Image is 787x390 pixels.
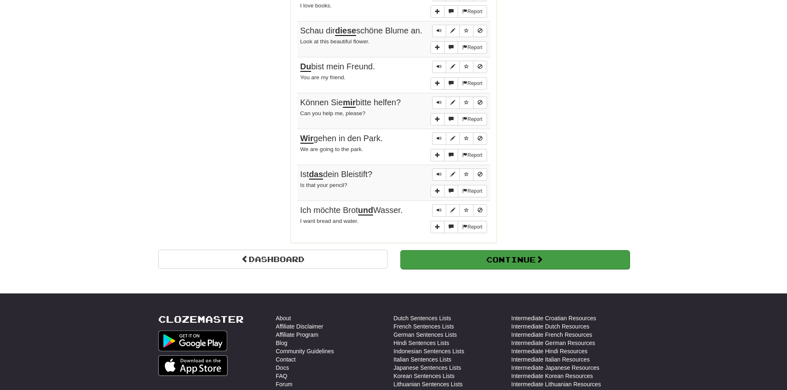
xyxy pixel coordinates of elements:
small: We are going to the park. [300,146,363,152]
button: Play sentence audio [432,168,446,181]
button: Add sentence to collection [430,113,445,125]
button: Edit sentence [446,168,460,181]
a: Japanese Sentences Lists [394,364,461,372]
a: Community Guidelines [276,347,334,355]
u: das [309,170,323,180]
button: Report [458,221,487,233]
a: Intermediate Lithuanian Resources [511,380,601,388]
button: Toggle favorite [459,25,473,37]
button: Add sentence to collection [430,41,445,54]
small: Is that your pencil? [300,182,347,188]
button: Toggle ignore [473,168,487,181]
span: gehen in den Park. [300,134,383,144]
a: Affiliate Program [276,331,319,339]
button: Toggle ignore [473,132,487,145]
button: Edit sentence [446,132,460,145]
u: Du [300,62,311,72]
a: Intermediate Japanese Resources [511,364,599,372]
button: Add sentence to collection [430,149,445,161]
a: FAQ [276,372,288,380]
button: Continue [400,250,630,269]
button: Play sentence audio [432,61,446,73]
button: Report [458,149,487,161]
button: Play sentence audio [432,97,446,109]
button: Report [458,113,487,125]
span: Können Sie bitte helfen? [300,98,401,108]
div: More sentence controls [430,221,487,233]
span: Ich möchte Brot Wasser. [300,206,403,215]
a: Contact [276,355,296,364]
button: Edit sentence [446,61,460,73]
u: und [358,206,373,215]
button: Play sentence audio [432,132,446,145]
button: Add sentence to collection [430,77,445,90]
div: Sentence controls [432,132,487,145]
div: More sentence controls [430,5,487,18]
small: Look at this beautiful flower. [300,38,370,45]
a: German Sentences Lists [394,331,457,339]
a: Dashboard [158,250,388,269]
div: Sentence controls [432,97,487,109]
a: Intermediate Dutch Resources [511,322,590,331]
a: Affiliate Disclaimer [276,322,323,331]
button: Report [458,185,487,197]
div: Sentence controls [432,204,487,217]
a: Intermediate Italian Resources [511,355,590,364]
a: Italian Sentences Lists [394,355,452,364]
a: Lithuanian Sentences Lists [394,380,463,388]
a: Intermediate German Resources [511,339,595,347]
a: Intermediate Croatian Resources [511,314,596,322]
button: Report [458,77,487,90]
div: More sentence controls [430,149,487,161]
button: Edit sentence [446,97,460,109]
div: Sentence controls [432,61,487,73]
a: Forum [276,380,292,388]
small: You are my friend. [300,74,346,80]
small: I want bread and water. [300,218,359,224]
button: Edit sentence [446,25,460,37]
a: Blog [276,339,288,347]
button: Toggle favorite [459,97,473,109]
div: More sentence controls [430,77,487,90]
button: Add sentence to collection [430,5,445,18]
a: About [276,314,291,322]
div: Sentence controls [432,168,487,181]
button: Toggle ignore [473,61,487,73]
a: Dutch Sentences Lists [394,314,451,322]
span: bist mein Freund. [300,62,375,72]
span: Schau dir schöne Blume an. [300,26,423,36]
button: Report [458,5,487,18]
button: Toggle favorite [459,168,473,181]
a: Clozemaster [158,314,244,324]
button: Edit sentence [446,204,460,217]
div: Sentence controls [432,25,487,37]
img: Get it on Google Play [158,331,228,351]
div: More sentence controls [430,185,487,197]
img: Get it on App Store [158,355,228,376]
div: More sentence controls [430,41,487,54]
a: Docs [276,364,289,372]
button: Play sentence audio [432,204,446,217]
a: Intermediate Hindi Resources [511,347,587,355]
a: Korean Sentences Lists [394,372,455,380]
u: mir [343,98,356,108]
button: Toggle ignore [473,25,487,37]
button: Toggle ignore [473,204,487,217]
a: French Sentences Lists [394,322,454,331]
a: Intermediate French Resources [511,331,592,339]
small: I love books. [300,2,332,9]
a: Hindi Sentences Lists [394,339,449,347]
small: Can you help me, please? [300,110,366,116]
button: Play sentence audio [432,25,446,37]
button: Toggle ignore [473,97,487,109]
button: Toggle favorite [459,61,473,73]
a: Intermediate Korean Resources [511,372,593,380]
button: Toggle favorite [459,204,473,217]
button: Toggle favorite [459,132,473,145]
button: Add sentence to collection [430,185,445,197]
div: More sentence controls [430,113,487,125]
u: Wir [300,134,314,144]
button: Report [458,41,487,54]
u: diese [335,26,356,36]
button: Add sentence to collection [430,221,445,233]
